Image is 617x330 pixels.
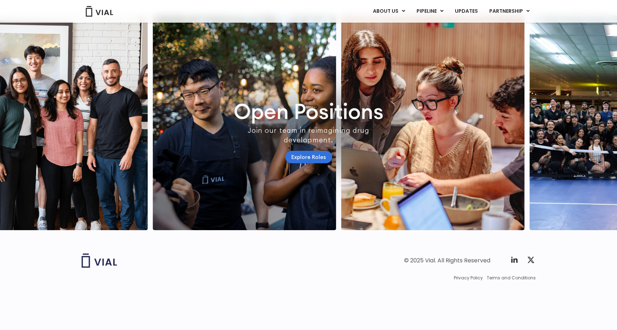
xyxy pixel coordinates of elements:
a: Privacy Policy [454,275,483,281]
img: Vial Logo [85,6,114,17]
a: PIPELINEMenu Toggle [411,5,449,17]
a: Explore Roles [285,151,332,163]
img: Vial logo wih "Vial" spelled out [82,254,117,268]
img: http://Group%20of%20people%20smiling%20wearing%20aprons [153,15,336,230]
a: Terms and Conditions [487,275,536,281]
a: UPDATES [449,5,483,17]
div: 2 / 7 [341,15,524,230]
a: ABOUT USMenu Toggle [367,5,411,17]
div: 1 / 7 [153,15,336,230]
a: PARTNERSHIPMenu Toggle [484,5,535,17]
div: © 2025 Vial. All Rights Reserved [404,257,490,264]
